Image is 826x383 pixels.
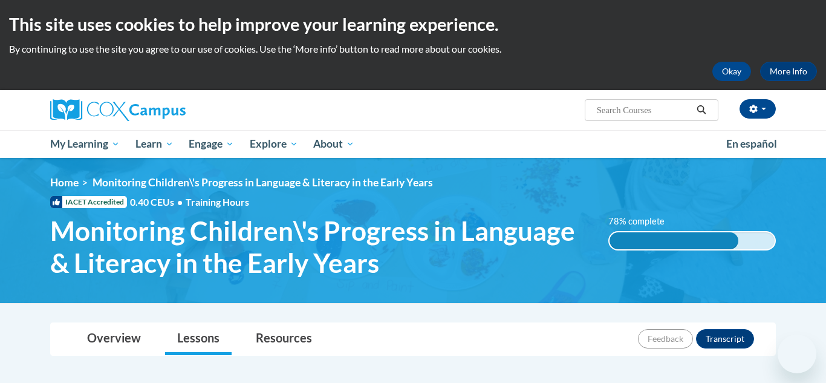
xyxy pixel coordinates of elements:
h2: This site uses cookies to help improve your learning experience. [9,12,817,36]
p: By continuing to use the site you agree to our use of cookies. Use the ‘More info’ button to read... [9,42,817,56]
a: More Info [760,62,817,81]
span: IACET Accredited [50,196,127,208]
a: My Learning [42,130,128,158]
button: Search [692,103,711,117]
a: Overview [75,323,153,355]
a: Cox Campus [50,99,280,121]
button: Feedback [638,329,693,349]
span: Engage [189,137,234,151]
a: Explore [242,130,306,158]
button: Account Settings [740,99,776,119]
a: En español [718,131,785,157]
input: Search Courses [596,103,692,117]
span: Monitoring Children\'s Progress in Language & Literacy in the Early Years [93,176,433,189]
span: About [313,137,354,151]
span: Learn [135,137,174,151]
label: 78% complete [608,215,678,228]
span: Monitoring Children\'s Progress in Language & Literacy in the Early Years [50,215,590,279]
a: Resources [244,323,324,355]
span: Explore [250,137,298,151]
span: En español [726,137,777,150]
iframe: Button to launch messaging window [778,335,816,373]
div: 78% complete [610,232,738,249]
a: Home [50,176,79,189]
span: Training Hours [186,196,249,208]
a: Lessons [165,323,232,355]
button: Okay [712,62,751,81]
a: Learn [128,130,181,158]
button: Transcript [696,329,754,349]
div: Main menu [32,130,794,158]
span: My Learning [50,137,120,151]
a: Engage [181,130,242,158]
span: 0.40 CEUs [130,195,186,209]
img: Cox Campus [50,99,186,121]
span: • [177,196,183,208]
a: About [306,130,363,158]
